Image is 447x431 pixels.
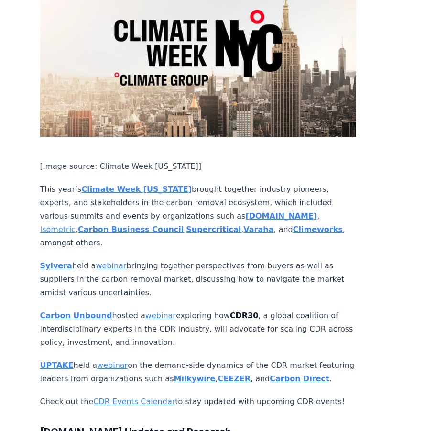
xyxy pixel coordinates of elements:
a: Supercritical [186,225,241,234]
strong: CDR30 [230,311,259,320]
a: UPTAKE [40,361,74,370]
a: Carbon Unbound [40,311,112,320]
p: held a on the demand-side dynamics of the CDR market featuring leaders from organizations such as... [40,359,357,386]
p: This year’s brought together industry pioneers, experts, and stakeholders in the carbon removal e... [40,183,357,250]
a: Carbon Direct [270,374,329,383]
a: webinar [97,361,128,370]
a: Sylvera [40,261,72,270]
p: Check out the to stay updated with upcoming CDR events! [40,395,357,409]
a: CEEZER [218,374,251,383]
p: hosted a exploring how , a global coalition of interdisciplinary experts in the CDR industry, wil... [40,309,357,349]
a: Isometric [40,225,76,234]
a: Varaha [243,225,273,234]
a: CDR Events Calendar [93,397,175,406]
a: Climate Week [US_STATE] [81,185,192,194]
p: [Image source: Climate Week [US_STATE]] [40,160,357,173]
a: Carbon Business Council [78,225,184,234]
a: webinar [96,261,126,270]
p: held a bringing together perspectives from buyers as well as suppliers in the carbon removal mark... [40,259,357,299]
a: Milkywire [174,374,215,383]
a: [DOMAIN_NAME] [245,211,317,221]
a: Climeworks [293,225,343,234]
a: webinar [145,311,176,320]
